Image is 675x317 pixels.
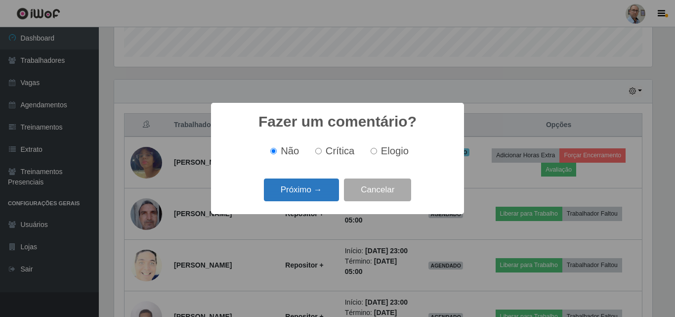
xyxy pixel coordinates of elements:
[315,148,322,154] input: Crítica
[258,113,417,131] h2: Fazer um comentário?
[381,145,409,156] span: Elogio
[270,148,277,154] input: Não
[326,145,355,156] span: Crítica
[264,179,339,202] button: Próximo →
[344,179,411,202] button: Cancelar
[281,145,299,156] span: Não
[371,148,377,154] input: Elogio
